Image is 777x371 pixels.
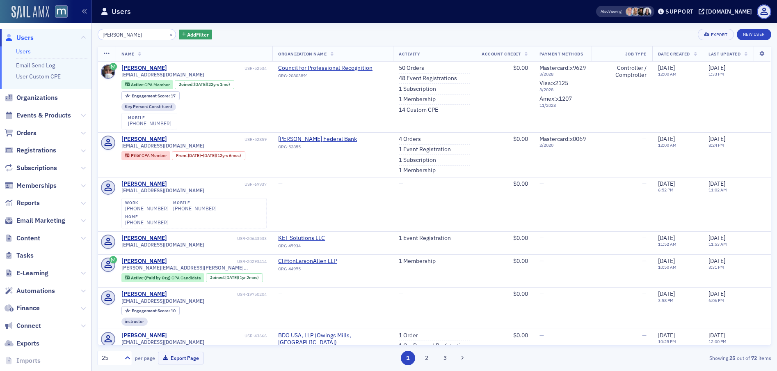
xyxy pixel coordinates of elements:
div: 25 [102,354,120,362]
span: — [642,180,647,187]
span: BDO USA, LLP (Owings Mills, MD) [278,332,387,346]
time: 10:25 PM [658,339,676,344]
div: Controller / Comptroller [597,65,647,79]
div: USR-52534 [168,66,267,71]
button: 1 [401,351,415,365]
input: Search… [98,29,176,40]
span: Amex : x1207 [539,95,572,102]
a: 50 Orders [399,65,424,72]
span: 11 / 2028 [539,103,586,108]
span: Finance [16,304,40,313]
a: KET Solutions LLC [278,235,353,242]
span: 3 / 2028 [539,87,586,92]
div: Active (Paid by Org): Active (Paid by Org): CPA Candidate [121,273,205,282]
a: Organizations [5,93,58,102]
span: CPA Candidate [171,275,201,281]
span: [DATE] [708,290,725,297]
span: Organization Name [278,51,327,57]
time: 10:50 AM [658,264,676,270]
time: 8:24 PM [708,142,724,148]
a: [PHONE_NUMBER] [173,205,217,212]
span: [DATE] [708,180,725,187]
div: USR-43666 [168,333,267,339]
div: [DOMAIN_NAME] [706,8,752,15]
div: Active: Active: CPA Member [121,80,174,89]
a: Registrations [5,146,56,155]
span: Last Updated [708,51,740,57]
span: — [278,290,283,297]
time: 12:00 AM [658,142,676,148]
span: Profile [757,5,771,19]
div: Prior: Prior: CPA Member [121,151,171,160]
button: 2 [419,351,434,365]
a: 48 Event Registrations [399,75,457,82]
a: CliftonLarsonAllen LLP [278,258,353,265]
div: [PERSON_NAME] [121,258,167,265]
a: [PHONE_NUMBER] [125,219,169,226]
div: USR-20293414 [168,259,267,264]
span: [DATE] [203,152,216,158]
a: New User [737,29,771,40]
span: — [399,290,403,297]
div: Showing out of items [553,354,771,362]
span: [EMAIL_ADDRESS][DOMAIN_NAME] [121,298,204,304]
span: [DATE] [708,234,725,242]
div: ORG-52855 [278,144,357,152]
a: Users [16,48,31,55]
span: Tasks [16,251,34,260]
a: E-Learning [5,269,48,278]
button: [DOMAIN_NAME] [699,9,755,14]
button: AddFilter [179,30,213,40]
span: Account Credit [482,51,521,57]
time: 12:00 PM [708,339,727,344]
div: home [125,214,169,219]
a: Exports [5,339,39,348]
span: Engagement Score : [132,93,171,99]
div: ORG-44975 [278,266,353,274]
span: 2 / 2020 [539,143,586,148]
span: Content [16,234,40,243]
div: 10 [132,309,176,313]
a: [PERSON_NAME] [121,235,167,242]
div: Joined: 2003-07-04 00:00:00 [175,80,234,89]
span: — [539,234,544,242]
a: Events & Products [5,111,71,120]
span: Subscriptions [16,164,57,173]
span: [EMAIL_ADDRESS][DOMAIN_NAME] [121,339,204,345]
span: Kelly Brown [643,7,651,16]
span: Job Type [625,51,647,57]
a: Council for Professional Recognition [278,65,373,72]
span: Name [121,51,135,57]
span: Hamilton Federal Bank [278,136,357,143]
div: [PHONE_NUMBER] [128,120,171,127]
a: Subscriptions [5,164,57,173]
span: Viewing [601,9,622,14]
a: Active (Paid by Org) CPA Candidate [125,275,201,280]
span: Automations [16,286,55,295]
span: — [399,180,403,187]
span: Lauren McDonough [637,7,646,16]
span: Orders [16,129,37,138]
a: Content [5,234,40,243]
time: 6:06 PM [708,297,724,303]
span: Prior [131,152,142,158]
div: [PERSON_NAME] [121,290,167,298]
div: USR-19750204 [168,292,267,297]
button: Export Page [158,352,203,364]
a: [PERSON_NAME] [121,65,167,72]
span: [DATE] [658,332,675,339]
a: 1 Membership [399,96,436,103]
a: Active CPA Member [125,82,169,87]
span: [EMAIL_ADDRESS][DOMAIN_NAME] [121,242,204,248]
div: ORG-20803891 [278,73,373,81]
span: $0.00 [513,135,528,143]
div: Export [711,32,728,37]
div: USR-52859 [168,137,267,142]
a: Email Send Log [16,62,55,69]
span: $0.00 [513,180,528,187]
button: × [167,30,175,38]
span: Reports [16,198,40,207]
